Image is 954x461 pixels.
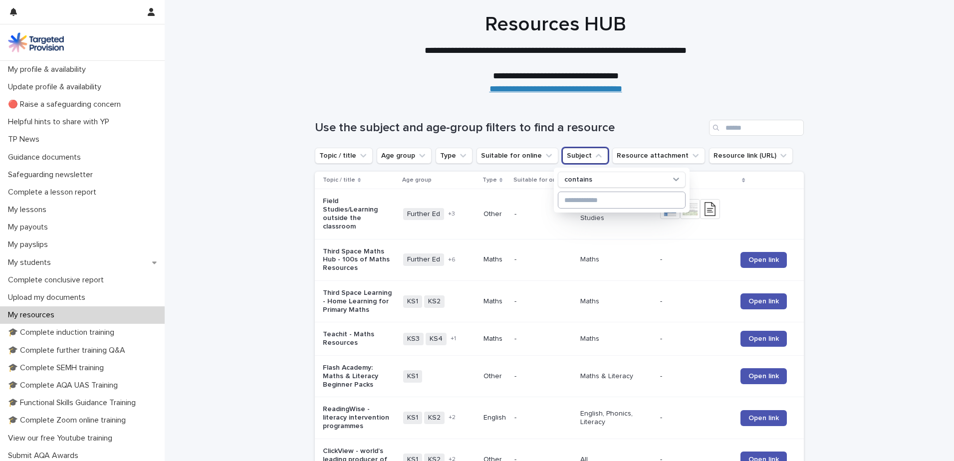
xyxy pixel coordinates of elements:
p: Maths [483,335,506,343]
p: 🎓 Complete induction training [4,328,122,337]
p: - [660,414,731,422]
h1: Use the subject and age-group filters to find a resource [315,121,705,135]
span: + 1 [451,336,456,342]
p: Flash Academy: Maths & Literacy Beginner Packs [323,364,394,389]
p: - [514,210,572,219]
p: Maths & Literacy [580,372,652,381]
a: Open link [740,252,787,268]
tr: Field Studies/Learning outside the classroomFurther Ed+3Other-Environmental Studies [315,189,804,239]
p: TP News [4,135,47,144]
a: Open link [740,410,787,426]
p: Teachit - Maths Resources [323,330,394,347]
p: Maths [580,255,652,264]
p: Maths [580,297,652,306]
p: My payslips [4,240,56,249]
p: 🎓 Complete SEMH training [4,363,112,373]
p: Guidance documents [4,153,89,162]
span: + 6 [448,257,456,263]
a: Open link [740,331,787,347]
span: KS1 [403,370,422,383]
p: Third Space Learning - Home Learning for Primary Maths [323,289,394,314]
p: - [514,414,572,422]
span: + 3 [448,211,455,217]
p: My students [4,258,59,267]
tr: Teachit - Maths ResourcesKS3KS4+1Maths-Maths-Open link [315,322,804,356]
p: Complete a lesson report [4,188,104,197]
p: - [514,372,572,381]
p: Update profile & availability [4,82,109,92]
img: M5nRWzHhSzIhMunXDL62 [8,32,64,52]
p: Third Space Maths Hub - 100s of Maths Resources [323,247,394,272]
p: - [514,335,572,343]
span: KS3 [403,333,424,345]
p: - [660,297,731,306]
p: English, Phonics, Literacy [580,410,652,427]
span: Open link [748,298,779,305]
p: ReadingWise - literacy intervention programmes [323,405,394,430]
p: Helpful hints to share with YP [4,117,117,127]
p: - [660,372,731,381]
p: 🎓 Complete further training Q&A [4,346,133,355]
button: Topic / title [315,148,373,164]
button: Subject [562,148,608,164]
p: Field Studies/Learning outside the classroom [323,197,394,230]
tr: Flash Academy: Maths & Literacy Beginner PacksKS1Other-Maths & Literacy-Open link [315,355,804,397]
a: Open link [740,368,787,384]
p: English [483,414,506,422]
span: Further Ed [403,208,444,221]
p: Complete conclusive report [4,275,112,285]
p: Environmental Studies [580,206,652,223]
p: 🎓 Functional Skills Guidance Training [4,398,144,408]
p: contains [564,176,592,184]
p: Maths [580,335,652,343]
button: Type [436,148,473,164]
p: Upload my documents [4,293,93,302]
span: KS1 [403,412,422,424]
p: Topic / title [323,175,355,186]
a: Open link [740,293,787,309]
span: Open link [748,373,779,380]
p: Age group [402,175,432,186]
span: Open link [748,256,779,263]
p: 🔴 Raise a safeguarding concern [4,100,129,109]
p: Submit AQA Awards [4,451,86,461]
span: KS1 [403,295,422,308]
p: - [660,335,731,343]
span: KS2 [424,412,445,424]
p: Maths [483,297,506,306]
p: My payouts [4,223,56,232]
p: Maths [483,255,506,264]
span: KS2 [424,295,445,308]
p: Suitable for online [513,175,567,186]
span: + 2 [449,415,456,421]
p: 🎓 Complete Zoom online training [4,416,134,425]
p: Other [483,372,506,381]
p: - [514,297,572,306]
p: Type [482,175,497,186]
p: Other [483,210,506,219]
p: - [660,255,731,264]
span: KS4 [426,333,447,345]
button: Resource attachment [612,148,705,164]
p: My resources [4,310,62,320]
tr: Third Space Maths Hub - 100s of Maths ResourcesFurther Ed+6Maths-Maths-Open link [315,239,804,280]
p: My profile & availability [4,65,94,74]
tr: Third Space Learning - Home Learning for Primary MathsKS1KS2Maths-Maths-Open link [315,280,804,322]
p: My lessons [4,205,54,215]
span: Open link [748,415,779,422]
button: Suitable for online [477,148,558,164]
p: Safeguarding newsletter [4,170,101,180]
p: - [514,255,572,264]
span: Further Ed [403,253,444,266]
span: Open link [748,335,779,342]
h1: Resources HUB [311,12,800,36]
tr: ReadingWise - literacy intervention programmesKS1KS2+2English-English, Phonics, Literacy-Open link [315,397,804,439]
input: Search [709,120,804,136]
button: Resource link (URL) [709,148,793,164]
button: Age group [377,148,432,164]
p: View our free Youtube training [4,434,120,443]
p: 🎓 Complete AQA UAS Training [4,381,126,390]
